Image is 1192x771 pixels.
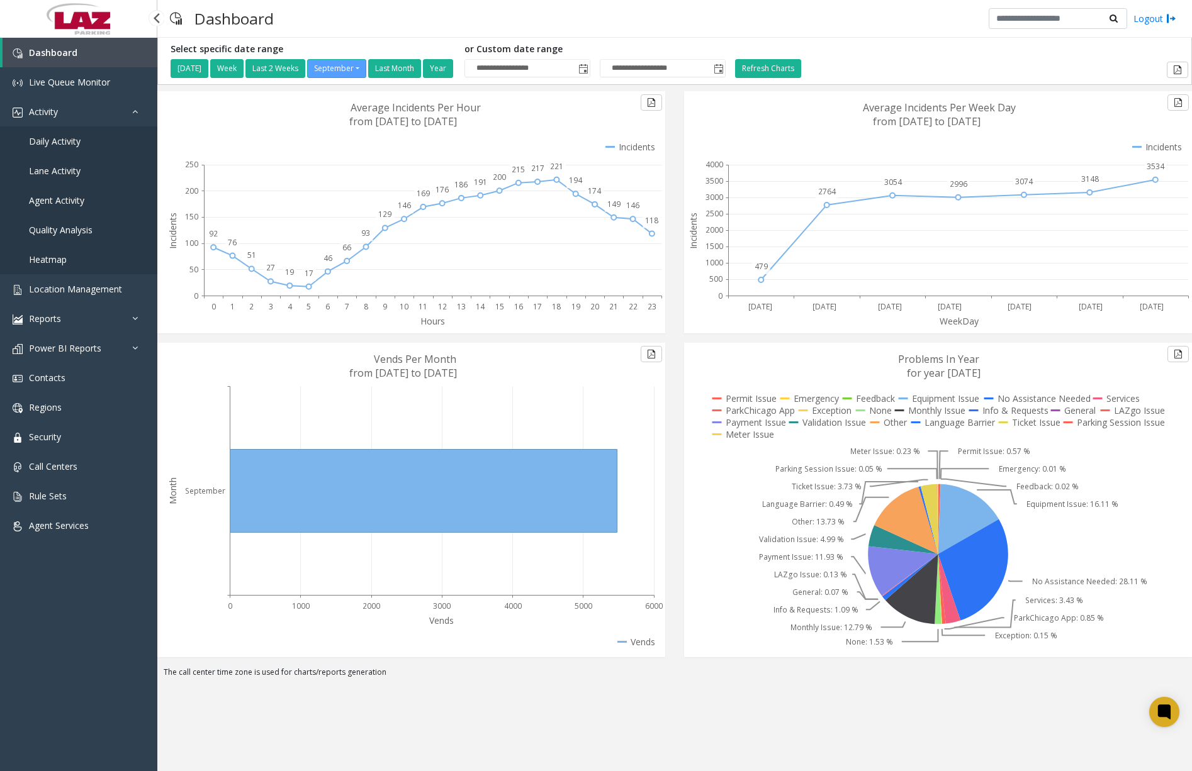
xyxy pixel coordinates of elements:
text: 2500 [706,208,723,219]
div: The call center time zone is used for charts/reports generation [157,667,1192,684]
text: 16 [514,301,523,312]
text: 3054 [884,177,902,187]
text: 215 [512,164,525,175]
text: 186 [454,179,468,190]
text: Services: 3.43 % [1025,595,1083,606]
text: 3074 [1015,176,1033,187]
text: [DATE] [812,301,836,312]
text: None: 1.53 % [846,636,893,647]
text: [DATE] [938,301,962,312]
text: 13 [457,301,466,312]
text: 23 [648,301,656,312]
text: from [DATE] to [DATE] [873,114,981,128]
text: Average Incidents Per Hour [351,101,481,114]
img: 'icon' [13,344,23,354]
span: Dashboard [29,47,77,58]
text: 194 [569,175,583,186]
text: Validation Issue: 4.99 % [759,534,844,545]
text: [DATE] [878,301,902,312]
span: Agent Activity [29,194,84,206]
text: Monthly Issue: 12.79 % [790,622,872,633]
span: Rule Sets [29,490,67,502]
button: Export to pdf [641,94,662,111]
text: 2764 [818,186,836,197]
text: 46 [323,253,332,263]
img: 'icon' [13,314,23,324]
text: 20 [590,301,599,312]
text: [DATE] [1079,301,1103,312]
span: Contacts [29,372,65,384]
h3: Dashboard [188,3,280,34]
text: 12 [438,301,447,312]
text: General: 0.07 % [792,587,848,597]
img: 'icon' [13,462,23,472]
text: for year [DATE] [907,366,981,380]
text: 27 [266,262,275,273]
span: Toggle popup [711,60,725,77]
text: 66 [342,242,351,253]
text: 2996 [950,179,967,189]
text: 2000 [363,601,380,611]
span: Call Centers [29,460,77,472]
text: 93 [361,228,370,238]
img: 'icon' [13,108,23,118]
text: 18 [552,301,561,312]
text: Incidents [687,213,699,249]
span: Agent Services [29,519,89,531]
text: [DATE] [748,301,772,312]
span: Quality Analysis [29,224,93,236]
text: 176 [436,184,449,195]
text: 4000 [706,159,723,170]
span: Reports [29,313,61,324]
h5: or Custom date range [464,44,726,55]
text: 6 [325,301,330,312]
text: ParkChicago App: 0.85 % [1014,613,1104,623]
button: Year [423,59,453,78]
text: 1000 [706,257,723,268]
text: Exception: 0.15 % [995,630,1057,641]
text: Month [167,477,179,504]
text: 146 [398,200,411,211]
text: 3 [269,301,273,312]
img: 'icon' [13,78,23,88]
text: Average Incidents Per Week Day [863,101,1016,114]
text: Other: 13.73 % [792,516,845,527]
button: Export to pdf [1167,346,1189,362]
span: Lane Activity [29,165,81,177]
text: 3000 [706,192,723,202]
text: [DATE] [1140,301,1164,312]
text: Info & Requests: 1.09 % [773,604,858,615]
a: Logout [1133,12,1176,25]
text: 15 [495,301,504,312]
text: 2000 [706,225,723,235]
text: 17 [533,301,542,312]
img: 'icon' [13,433,23,443]
text: Language Barrier: 0.49 % [762,499,853,509]
span: Regions [29,401,62,413]
text: 217 [531,163,544,174]
text: 4 [288,301,293,312]
text: 150 [185,211,198,222]
button: Week [210,59,244,78]
text: 14 [476,301,485,312]
span: Activity [29,106,58,118]
img: logout [1166,12,1176,25]
img: 'icon' [13,374,23,384]
span: Heatmap [29,253,67,265]
text: 11 [419,301,427,312]
text: 169 [417,188,430,199]
text: Equipment Issue: 16.11 % [1026,499,1118,509]
button: Export to pdf [1167,62,1188,78]
text: Vends [429,614,454,626]
text: 174 [588,186,602,196]
text: 149 [607,199,621,209]
text: 3000 [433,601,451,611]
text: 22 [629,301,638,312]
text: 10 [400,301,408,312]
text: 479 [755,261,768,272]
text: 129 [378,209,391,219]
text: 50 [189,264,198,275]
span: Toggle popup [576,60,590,77]
text: WeekDay [940,315,979,327]
button: Export to pdf [1167,94,1189,111]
